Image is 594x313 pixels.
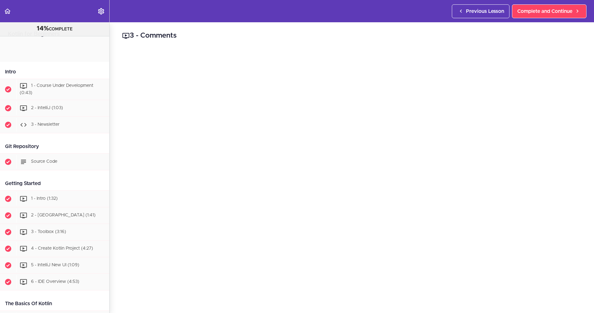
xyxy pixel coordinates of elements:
a: Previous Lesson [452,4,509,18]
span: 14% [37,25,49,32]
span: 3 - Newsletter [31,122,59,127]
svg: Back to course curriculum [4,8,11,15]
span: 4 - Create Kotlin Project (4:27) [31,246,93,251]
span: 2 - IntelliJ (1:03) [31,106,63,110]
span: Source Code [31,159,57,164]
span: 5 - IntelliJ New UI (1:09) [31,263,79,267]
iframe: chat widget [475,175,588,285]
svg: Settings Menu [97,8,105,15]
iframe: Video Player [122,50,581,309]
h2: 3 - Comments [122,30,581,41]
span: Complete and Continue [517,8,572,15]
span: 1 - Intro (1:32) [31,196,58,201]
a: Complete and Continue [512,4,586,18]
span: Previous Lesson [466,8,504,15]
span: 6 - IDE Overview (4:53) [31,279,79,284]
div: COMPLETE [8,25,101,33]
span: 2 - [GEOGRAPHIC_DATA] (1:41) [31,213,96,217]
span: 3 - Toolbox (3:16) [31,230,66,234]
iframe: chat widget [568,288,588,307]
span: 1 - Course Under Development (0:43) [20,83,93,95]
